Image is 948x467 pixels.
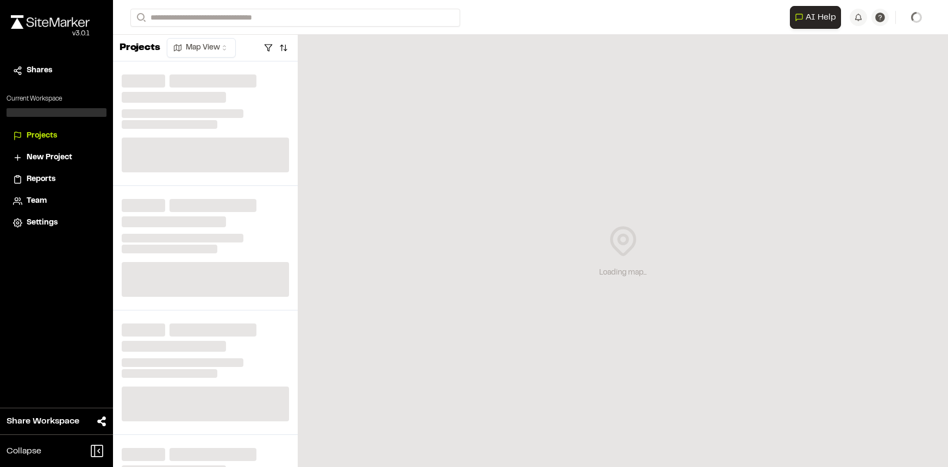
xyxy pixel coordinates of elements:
[599,267,646,279] div: Loading map...
[13,130,100,142] a: Projects
[7,445,41,458] span: Collapse
[130,9,150,27] button: Search
[13,173,100,185] a: Reports
[27,65,52,77] span: Shares
[27,173,55,185] span: Reports
[27,217,58,229] span: Settings
[806,11,836,24] span: AI Help
[13,152,100,164] a: New Project
[13,195,100,207] a: Team
[13,217,100,229] a: Settings
[11,29,90,39] div: Oh geez...please don't...
[27,195,47,207] span: Team
[790,6,841,29] button: Open AI Assistant
[7,94,106,104] p: Current Workspace
[27,130,57,142] span: Projects
[120,41,160,55] p: Projects
[13,65,100,77] a: Shares
[27,152,72,164] span: New Project
[11,15,90,29] img: rebrand.png
[790,6,845,29] div: Open AI Assistant
[7,415,79,428] span: Share Workspace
